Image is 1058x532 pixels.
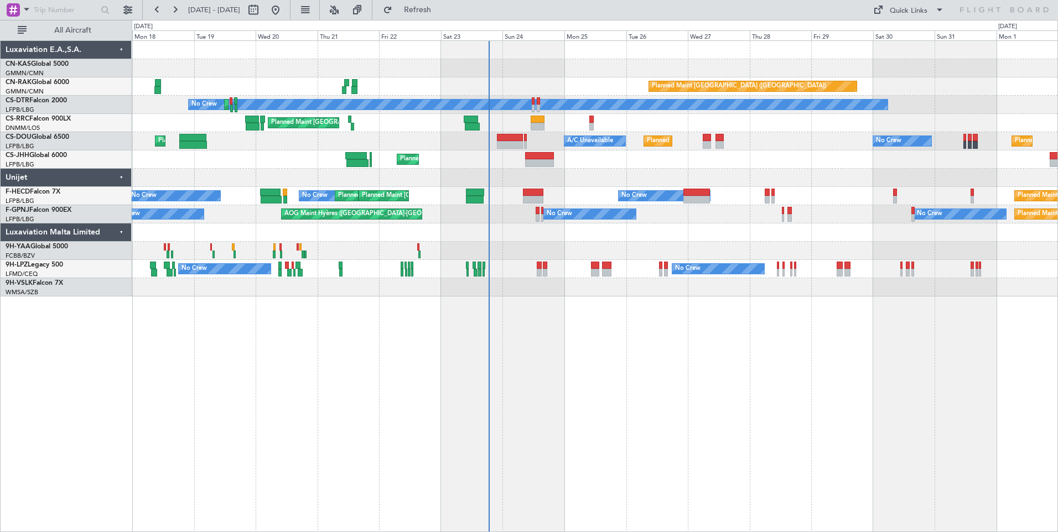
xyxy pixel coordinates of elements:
[6,262,28,268] span: 9H-LPZ
[256,30,318,40] div: Wed 20
[626,30,688,40] div: Tue 26
[12,22,120,39] button: All Aircraft
[134,22,153,32] div: [DATE]
[6,252,35,260] a: FCBB/BZV
[131,187,157,204] div: No Crew
[6,134,69,140] a: CS-DOUGlobal 6500
[6,152,67,159] a: CS-JHHGlobal 6000
[688,30,750,40] div: Wed 27
[6,61,69,67] a: CN-KASGlobal 5000
[191,96,217,113] div: No Crew
[890,6,927,17] div: Quick Links
[998,22,1017,32] div: [DATE]
[6,124,40,132] a: DNMM/LOS
[675,260,701,277] div: No Crew
[652,78,826,95] div: Planned Maint [GEOGRAPHIC_DATA] ([GEOGRAPHIC_DATA])
[6,87,44,96] a: GMMN/CMN
[132,30,194,40] div: Mon 18
[621,187,647,204] div: No Crew
[6,207,29,213] span: F-GPNJ
[34,2,97,18] input: Trip Number
[227,96,284,113] div: Planned Maint Sofia
[284,206,471,222] div: AOG Maint Hyères ([GEOGRAPHIC_DATA]-[GEOGRAPHIC_DATA])
[6,106,34,114] a: LFPB/LBG
[441,30,503,40] div: Sat 23
[868,1,950,19] button: Quick Links
[379,30,441,40] div: Fri 22
[564,30,626,40] div: Mon 25
[6,61,31,67] span: CN-KAS
[318,30,380,40] div: Thu 21
[6,189,60,195] a: F-HECDFalcon 7X
[6,142,34,150] a: LFPB/LBG
[6,152,29,159] span: CS-JHH
[935,30,997,40] div: Sun 31
[6,116,29,122] span: CS-RRC
[6,79,69,86] a: CN-RAKGlobal 6000
[6,243,68,250] a: 9H-YAAGlobal 5000
[750,30,812,40] div: Thu 28
[6,97,29,104] span: CS-DTR
[395,6,441,14] span: Refresh
[502,30,564,40] div: Sun 24
[6,97,67,104] a: CS-DTRFalcon 2000
[6,160,34,169] a: LFPB/LBG
[400,151,574,168] div: Planned Maint [GEOGRAPHIC_DATA] ([GEOGRAPHIC_DATA])
[6,280,63,286] a: 9H-VSLKFalcon 7X
[6,79,32,86] span: CN-RAK
[6,243,30,250] span: 9H-YAA
[194,30,256,40] div: Tue 19
[6,215,34,223] a: LFPB/LBG
[188,5,240,15] span: [DATE] - [DATE]
[29,27,117,34] span: All Aircraft
[6,116,71,122] a: CS-RRCFalcon 900LX
[6,270,38,278] a: LFMD/CEQ
[6,69,44,77] a: GMMN/CMN
[811,30,873,40] div: Fri 29
[6,207,71,213] a: F-GPNJFalcon 900EX
[6,134,32,140] span: CS-DOU
[876,133,901,149] div: No Crew
[547,206,572,222] div: No Crew
[302,187,328,204] div: No Crew
[6,280,33,286] span: 9H-VSLK
[271,114,445,131] div: Planned Maint [GEOGRAPHIC_DATA] ([GEOGRAPHIC_DATA])
[647,133,821,149] div: Planned Maint [GEOGRAPHIC_DATA] ([GEOGRAPHIC_DATA])
[6,197,34,205] a: LFPB/LBG
[158,133,333,149] div: Planned Maint [GEOGRAPHIC_DATA] ([GEOGRAPHIC_DATA])
[873,30,935,40] div: Sat 30
[6,189,30,195] span: F-HECD
[917,206,942,222] div: No Crew
[378,1,444,19] button: Refresh
[6,288,38,296] a: WMSA/SZB
[6,262,63,268] a: 9H-LPZLegacy 500
[362,187,536,204] div: Planned Maint [GEOGRAPHIC_DATA] ([GEOGRAPHIC_DATA])
[338,187,512,204] div: Planned Maint [GEOGRAPHIC_DATA] ([GEOGRAPHIC_DATA])
[181,260,207,277] div: No Crew
[567,133,613,149] div: A/C Unavailable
